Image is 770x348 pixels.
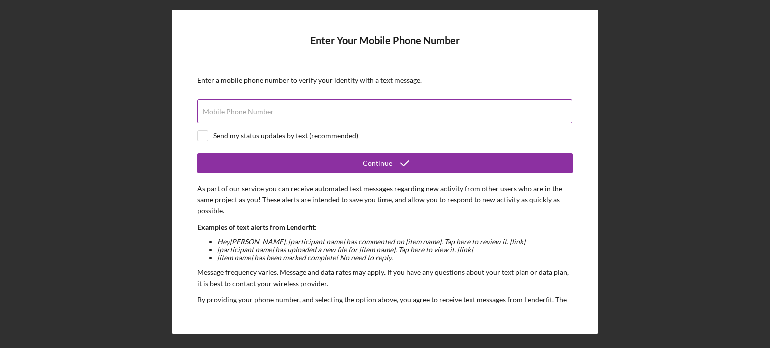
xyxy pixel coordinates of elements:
li: [item name] has been marked complete! No need to reply. [217,254,573,262]
p: As part of our service you can receive automated text messages regarding new activity from other ... [197,183,573,217]
p: Examples of text alerts from Lenderfit: [197,222,573,233]
p: Message frequency varies. Message and data rates may apply. If you have any questions about your ... [197,267,573,289]
h4: Enter Your Mobile Phone Number [197,35,573,61]
li: Hey [PERSON_NAME] , [participant name] has commented on [item name]. Tap here to review it. [link] [217,238,573,246]
div: Send my status updates by text (recommended) [213,132,358,140]
p: By providing your phone number, and selecting the option above, you agree to receive text message... [197,294,573,328]
div: Continue [363,153,392,173]
label: Mobile Phone Number [203,108,274,116]
button: Continue [197,153,573,173]
div: Enter a mobile phone number to verify your identity with a text message. [197,76,573,84]
li: [participant name] has uploaded a new file for [item name]. Tap here to view it. [link] [217,246,573,254]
